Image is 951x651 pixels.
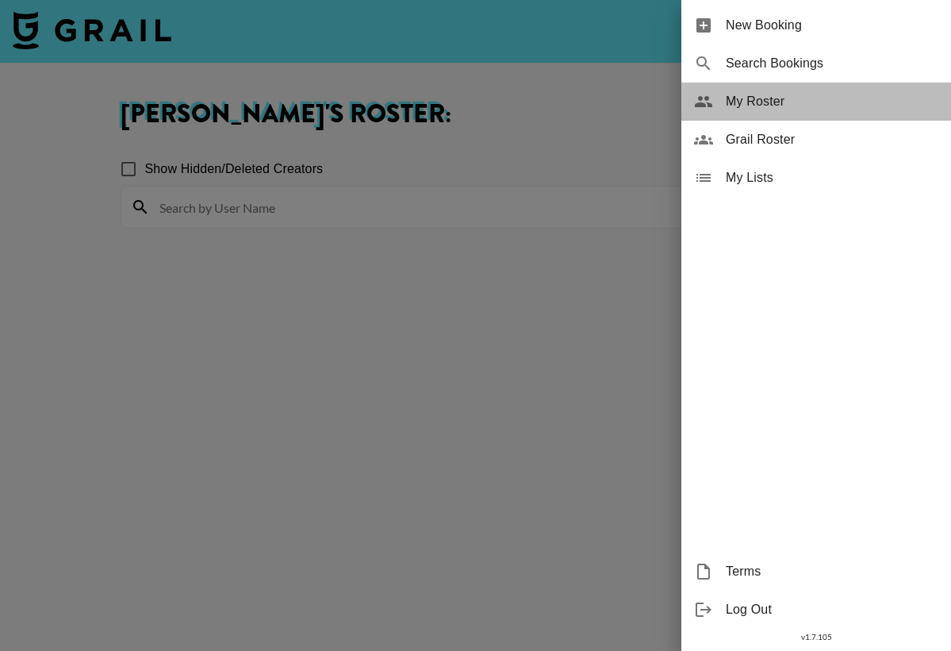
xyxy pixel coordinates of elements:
span: Search Bookings [726,54,938,73]
div: Search Bookings [681,44,951,83]
span: Terms [726,562,938,581]
span: New Booking [726,16,938,35]
div: v 1.7.105 [681,629,951,645]
div: Grail Roster [681,121,951,159]
span: Grail Roster [726,130,938,149]
div: Log Out [681,591,951,629]
div: My Roster [681,83,951,121]
div: New Booking [681,6,951,44]
div: My Lists [681,159,951,197]
span: My Lists [726,168,938,187]
span: My Roster [726,92,938,111]
div: Terms [681,553,951,591]
span: Log Out [726,600,938,619]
